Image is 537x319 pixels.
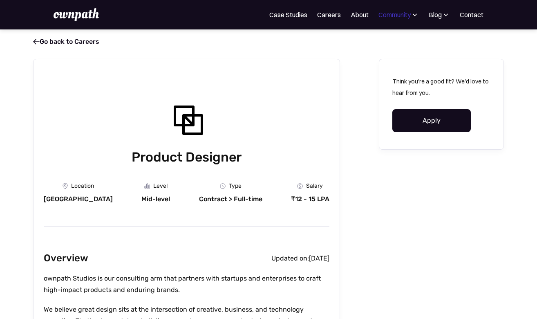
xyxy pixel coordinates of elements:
div: Salary [306,183,323,189]
img: Clock Icon - Job Board X Webflow Template [220,183,226,189]
div: Contract > Full-time [199,195,262,203]
a: Go back to Careers [33,38,99,45]
div: Blog [429,10,442,20]
a: About [351,10,369,20]
div: Type [229,183,242,189]
div: Community [378,10,419,20]
p: Think you're a good fit? We'd love to hear from you. [392,76,490,99]
a: Contact [460,10,483,20]
div: Mid-level [141,195,170,203]
p: ownpath Studios is our consulting arm that partners with startups and enterprises to craft high-i... [44,273,329,296]
div: Blog [429,10,450,20]
div: Community [378,10,411,20]
img: Location Icon - Job Board X Webflow Template [63,183,68,189]
a: Case Studies [269,10,307,20]
div: Updated on: [271,254,309,263]
img: Money Icon - Job Board X Webflow Template [297,183,303,189]
div: ₹12 - 15 LPA [291,195,329,203]
h2: Overview [44,250,88,266]
img: Graph Icon - Job Board X Webflow Template [144,183,150,189]
h1: Product Designer [44,148,329,166]
div: [GEOGRAPHIC_DATA] [44,195,113,203]
a: Careers [317,10,341,20]
div: [DATE] [309,254,329,263]
span:  [33,38,40,46]
a: Apply [392,109,471,132]
div: Level [153,183,168,189]
div: Location [71,183,94,189]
